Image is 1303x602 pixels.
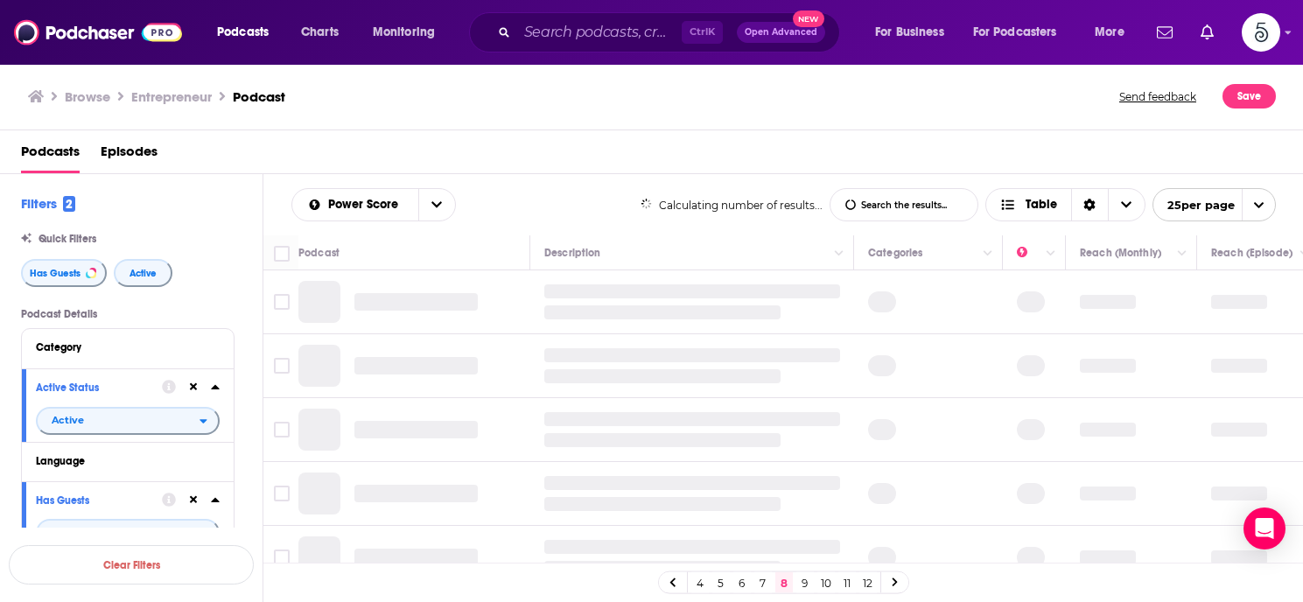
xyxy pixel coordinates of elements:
[868,242,922,263] div: Categories
[1095,20,1124,45] span: More
[30,269,81,278] span: Has Guests
[418,189,455,220] button: open menu
[291,188,456,221] h2: Choose List sort
[36,489,162,511] button: Has Guests
[21,137,80,173] a: Podcasts
[817,572,835,593] a: 10
[1242,13,1280,52] button: Show profile menu
[544,242,600,263] div: Description
[875,20,944,45] span: For Business
[641,199,823,212] div: Calculating number of results...
[36,376,162,398] button: Active Status
[1243,507,1285,549] div: Open Intercom Messenger
[962,18,1082,46] button: open menu
[1040,243,1061,264] button: Column Actions
[36,341,208,353] div: Category
[977,243,998,264] button: Column Actions
[52,416,84,425] span: Active
[712,572,730,593] a: 5
[9,545,254,584] button: Clear Filters
[1194,17,1221,47] a: Show notifications dropdown
[361,18,458,46] button: open menu
[793,10,824,27] span: New
[1242,13,1280,52] span: Logged in as Spiral5-G2
[1071,189,1108,220] div: Sort Direction
[274,358,290,374] span: Toggle select row
[1222,84,1276,108] button: Save
[754,572,772,593] a: 7
[36,450,220,472] button: Language
[733,572,751,593] a: 6
[985,188,1145,221] button: Choose View
[101,137,158,173] a: Episodes
[1152,188,1276,221] button: open menu
[36,455,208,467] div: Language
[1017,242,1041,263] div: Power Score
[775,572,793,593] a: 8
[691,572,709,593] a: 4
[737,22,825,43] button: Open AdvancedNew
[217,20,269,45] span: Podcasts
[301,20,339,45] span: Charts
[292,199,418,211] button: open menu
[36,407,220,435] h2: filter dropdown
[1026,199,1057,211] span: Table
[486,12,857,52] div: Search podcasts, credits, & more...
[1114,84,1201,108] button: Send feedback
[838,572,856,593] a: 11
[274,549,290,565] span: Toggle select row
[373,20,435,45] span: Monitoring
[682,21,723,44] span: Ctrl K
[1172,243,1193,264] button: Column Actions
[21,259,107,287] button: Has Guests
[205,18,291,46] button: open menu
[1242,13,1280,52] img: User Profile
[745,28,817,37] span: Open Advanced
[39,233,96,245] span: Quick Filters
[65,88,110,105] a: Browse
[1150,17,1180,47] a: Show notifications dropdown
[21,195,75,212] h2: Filters
[859,572,877,593] a: 12
[36,407,220,435] button: open menu
[1080,242,1161,263] div: Reach (Monthly)
[863,18,966,46] button: open menu
[1082,18,1146,46] button: open menu
[130,269,157,278] span: Active
[328,199,404,211] span: Power Score
[274,422,290,437] span: Toggle select row
[796,572,814,593] a: 9
[517,18,682,46] input: Search podcasts, credits, & more...
[290,18,349,46] a: Charts
[36,381,151,394] div: Active Status
[36,494,151,507] div: Has Guests
[21,308,235,320] p: Podcast Details
[274,294,290,310] span: Toggle select row
[14,16,182,49] img: Podchaser - Follow, Share and Rate Podcasts
[973,20,1057,45] span: For Podcasters
[36,336,220,358] button: Category
[1211,242,1292,263] div: Reach (Episode)
[63,196,75,212] span: 2
[1153,192,1235,219] span: 25 per page
[298,242,340,263] div: Podcast
[36,519,220,547] h2: filter dropdown
[131,88,212,105] h1: Entrepreneur
[233,88,285,105] h3: Podcast
[114,259,172,287] button: Active
[36,519,220,547] button: open menu
[274,486,290,501] span: Toggle select row
[829,243,850,264] button: Column Actions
